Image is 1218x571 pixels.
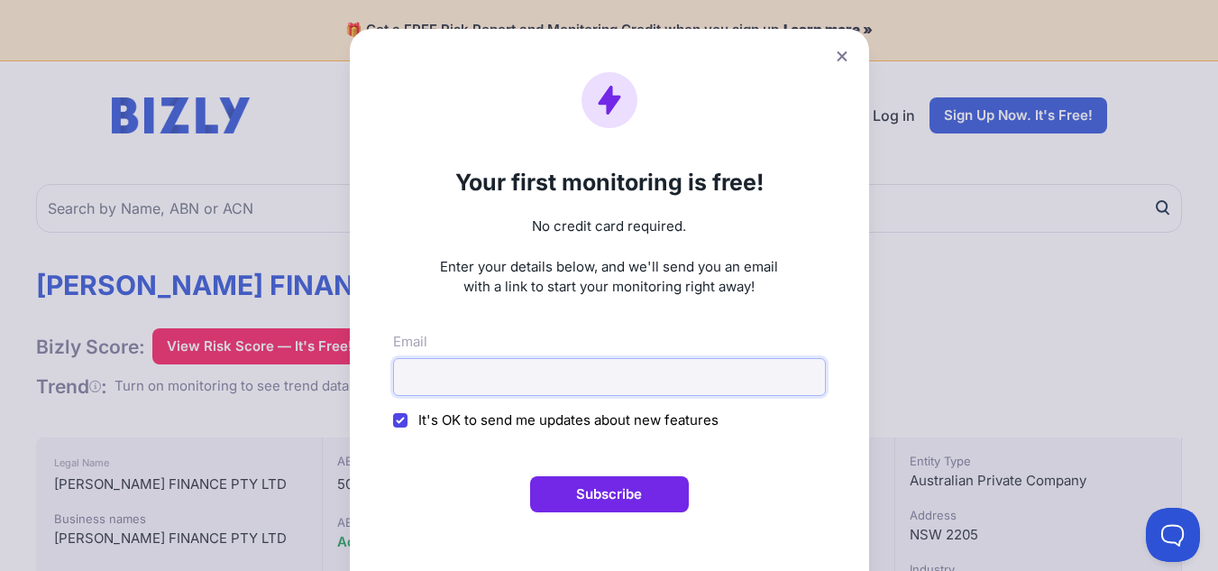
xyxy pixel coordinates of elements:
p: No credit card required. [393,216,826,237]
span: It's OK to send me updates about new features [418,411,719,428]
label: Email [393,332,427,353]
button: Subscribe [530,476,689,512]
p: Enter your details below, and we'll send you an email with a link to start your monitoring right ... [393,257,826,298]
iframe: Toggle Customer Support [1146,508,1200,562]
h2: Your first monitoring is free! [393,169,826,196]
